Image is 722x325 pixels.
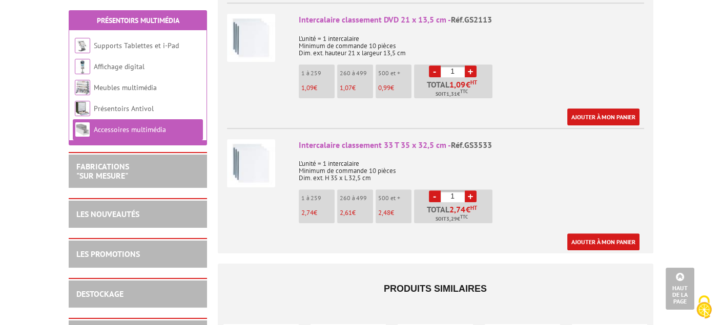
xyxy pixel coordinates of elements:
a: Ajouter à mon panier [567,109,640,125]
sup: TTC [460,89,468,94]
a: - [429,66,441,77]
p: € [301,209,335,216]
span: € [466,205,470,213]
a: LES NOUVEAUTÉS [76,209,139,219]
p: € [340,209,373,216]
p: € [378,209,411,216]
span: 2,74 [449,205,466,213]
p: L'unité = 1 intercalaire Minimum de commande 10 pièces Dim. ext. H 35 x L 32,5 cm [299,153,644,182]
p: Total [417,80,492,98]
a: Présentoirs Multimédia [97,16,179,25]
p: 1 à 259 [301,194,335,202]
p: 500 et + [378,70,411,77]
a: Accessoires multimédia [94,125,166,134]
span: 2,61 [340,208,352,217]
p: Total [417,205,492,223]
span: 1,31 [446,90,457,98]
span: Soit € [436,215,468,223]
span: 1,07 [340,83,352,92]
a: DESTOCKAGE [76,289,123,299]
img: Affichage digital [75,59,90,74]
span: 0,99 [378,83,390,92]
a: Affichage digital [94,62,145,71]
span: 1,09 [449,80,466,89]
img: Accessoires multimédia [75,122,90,137]
sup: HT [470,79,477,86]
a: FABRICATIONS"Sur Mesure" [76,161,129,181]
img: Intercalaire classement DVD 21 x 13,5 cm [227,14,275,62]
div: Intercalaire classement DVD 21 x 13,5 cm - [299,14,644,26]
p: € [378,84,411,92]
span: 3,29 [446,215,457,223]
a: Meubles multimédia [94,83,157,92]
span: 2,74 [301,208,314,217]
span: Réf.GS2113 [451,14,492,25]
p: 260 à 499 [340,70,373,77]
span: Réf.GS3533 [451,140,492,150]
div: Intercalaire classement 33 T 35 x 32,5 cm - [299,139,644,151]
p: L'unité = 1 intercalaire Minimum de commande 10 pièces Dim. ext. hauteur 21 x largeur 13,5 cm [299,28,644,57]
sup: TTC [460,214,468,220]
a: Haut de la page [666,268,694,310]
p: 260 à 499 [340,194,373,202]
a: Ajouter à mon panier [567,233,640,250]
p: € [301,84,335,92]
img: Meubles multimédia [75,80,90,95]
span: 2,48 [378,208,390,217]
a: - [429,190,441,202]
a: + [465,190,477,202]
span: Produits similaires [384,284,487,294]
p: 1 à 259 [301,70,335,77]
sup: HT [470,204,477,211]
a: LES PROMOTIONS [76,249,140,259]
a: Présentoirs Antivol [94,104,154,113]
a: Supports Tablettes et i-Pad [94,41,179,50]
img: Cookies (fenêtre modale) [691,294,717,320]
p: 500 et + [378,194,411,202]
span: 1,09 [301,83,314,92]
img: Supports Tablettes et i-Pad [75,38,90,53]
img: Intercalaire classement 33 T 35 x 32,5 cm [227,139,275,187]
button: Cookies (fenêtre modale) [686,290,722,325]
a: + [465,66,477,77]
span: € [466,80,470,89]
span: Soit € [436,90,468,98]
img: Présentoirs Antivol [75,101,90,116]
p: € [340,84,373,92]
